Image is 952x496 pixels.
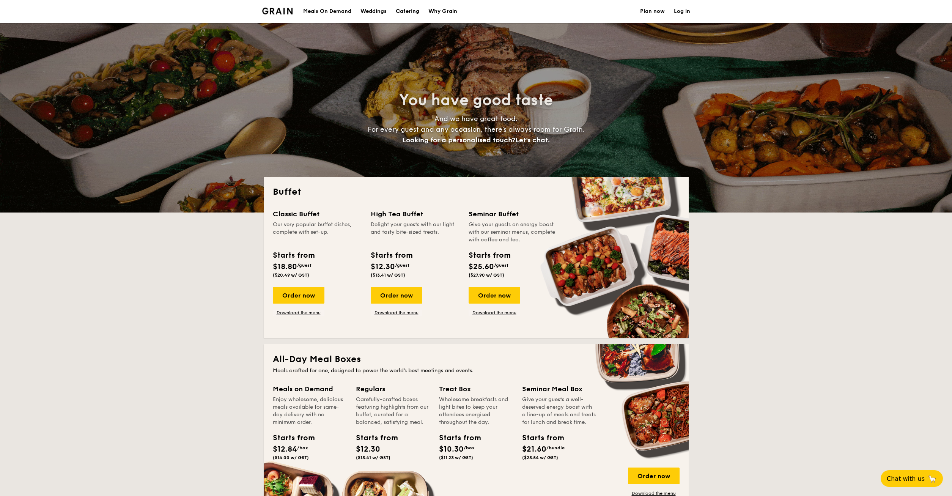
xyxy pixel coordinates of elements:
[273,455,309,460] span: ($14.00 w/ GST)
[881,470,943,487] button: Chat with us🦙
[522,455,558,460] span: ($23.54 w/ GST)
[297,263,312,268] span: /guest
[439,396,513,426] div: Wholesome breakfasts and light bites to keep your attendees energised throughout the day.
[439,445,464,454] span: $10.30
[522,432,556,444] div: Starts from
[273,367,680,375] div: Meals crafted for one, designed to power the world's best meetings and events.
[356,445,380,454] span: $12.30
[273,209,362,219] div: Classic Buffet
[273,432,307,444] div: Starts from
[368,115,585,144] span: And we have great food. For every guest and any occasion, there’s always room for Grain.
[515,136,550,144] span: Let's chat.
[262,8,293,14] a: Logotype
[469,262,494,271] span: $25.60
[371,250,412,261] div: Starts from
[928,474,937,483] span: 🦙
[273,310,324,316] a: Download the menu
[371,310,422,316] a: Download the menu
[546,445,565,450] span: /bundle
[395,263,409,268] span: /guest
[356,432,390,444] div: Starts from
[273,186,680,198] h2: Buffet
[469,310,520,316] a: Download the menu
[273,396,347,426] div: Enjoy wholesome, delicious meals available for same-day delivery with no minimum order.
[371,262,395,271] span: $12.30
[273,384,347,394] div: Meals on Demand
[494,263,508,268] span: /guest
[371,287,422,304] div: Order now
[356,384,430,394] div: Regulars
[522,445,546,454] span: $21.60
[273,272,309,278] span: ($20.49 w/ GST)
[522,396,596,426] div: Give your guests a well-deserved energy boost with a line-up of meals and treats for lunch and br...
[273,287,324,304] div: Order now
[273,221,362,244] div: Our very popular buffet dishes, complete with set-up.
[262,8,293,14] img: Grain
[469,209,557,219] div: Seminar Buffet
[273,445,297,454] span: $12.84
[469,250,510,261] div: Starts from
[628,468,680,484] div: Order now
[402,136,515,144] span: Looking for a personalised touch?
[439,432,473,444] div: Starts from
[371,221,459,244] div: Delight your guests with our light and tasty bite-sized treats.
[439,384,513,394] div: Treat Box
[399,91,553,109] span: You have good taste
[273,262,297,271] span: $18.80
[469,272,504,278] span: ($27.90 w/ GST)
[439,455,473,460] span: ($11.23 w/ GST)
[273,353,680,365] h2: All-Day Meal Boxes
[273,250,314,261] div: Starts from
[356,455,390,460] span: ($13.41 w/ GST)
[887,475,925,482] span: Chat with us
[469,287,520,304] div: Order now
[464,445,475,450] span: /box
[522,384,596,394] div: Seminar Meal Box
[356,396,430,426] div: Carefully-crafted boxes featuring highlights from our buffet, curated for a balanced, satisfying ...
[371,209,459,219] div: High Tea Buffet
[297,445,308,450] span: /box
[371,272,405,278] span: ($13.41 w/ GST)
[469,221,557,244] div: Give your guests an energy boost with our seminar menus, complete with coffee and tea.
